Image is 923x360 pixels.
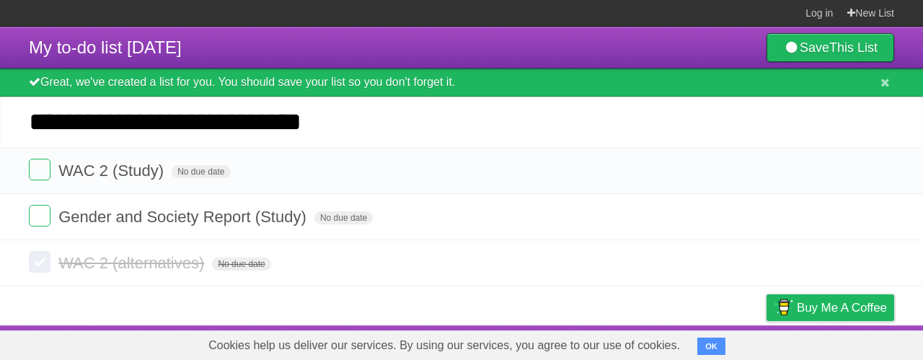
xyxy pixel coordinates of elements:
[829,40,878,55] b: This List
[797,295,887,320] span: Buy me a coffee
[58,208,310,226] span: Gender and Society Report (Study)
[58,254,208,272] span: WAC 2 (alternatives)
[29,159,50,180] label: Done
[699,329,730,356] a: Terms
[575,329,605,356] a: About
[748,329,785,356] a: Privacy
[29,251,50,273] label: Done
[29,38,182,57] span: My to-do list [DATE]
[172,165,230,178] span: No due date
[774,295,793,320] img: Buy me a coffee
[29,205,50,227] label: Done
[58,162,167,180] span: WAC 2 (Study)
[212,258,270,271] span: No due date
[767,33,894,62] a: SaveThis List
[697,338,725,355] button: OK
[767,294,894,321] a: Buy me a coffee
[803,329,894,356] a: Suggest a feature
[314,211,373,224] span: No due date
[194,331,694,360] span: Cookies help us deliver our services. By using our services, you agree to our use of cookies.
[622,329,681,356] a: Developers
